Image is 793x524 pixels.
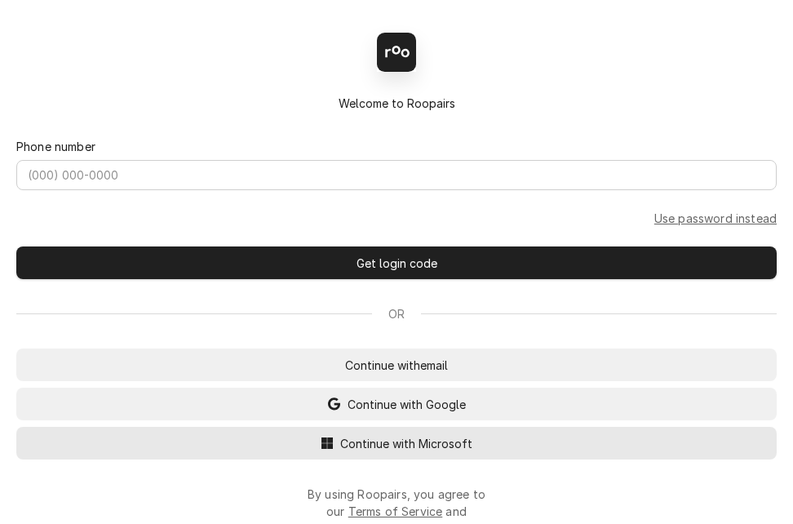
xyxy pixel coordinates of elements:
[16,305,777,322] div: Or
[16,95,777,112] div: Welcome to Roopairs
[337,435,476,452] span: Continue with Microsoft
[16,138,95,155] label: Phone number
[348,504,443,518] a: Terms of Service
[353,255,441,272] span: Get login code
[16,349,777,381] button: Continue withemail
[16,388,777,420] button: Continue with Google
[16,427,777,460] button: Continue with Microsoft
[342,357,451,374] span: Continue with email
[16,246,777,279] button: Get login code
[654,210,777,227] a: Go to Phone and password form
[16,160,777,190] input: (000) 000-0000
[344,396,469,413] span: Continue with Google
